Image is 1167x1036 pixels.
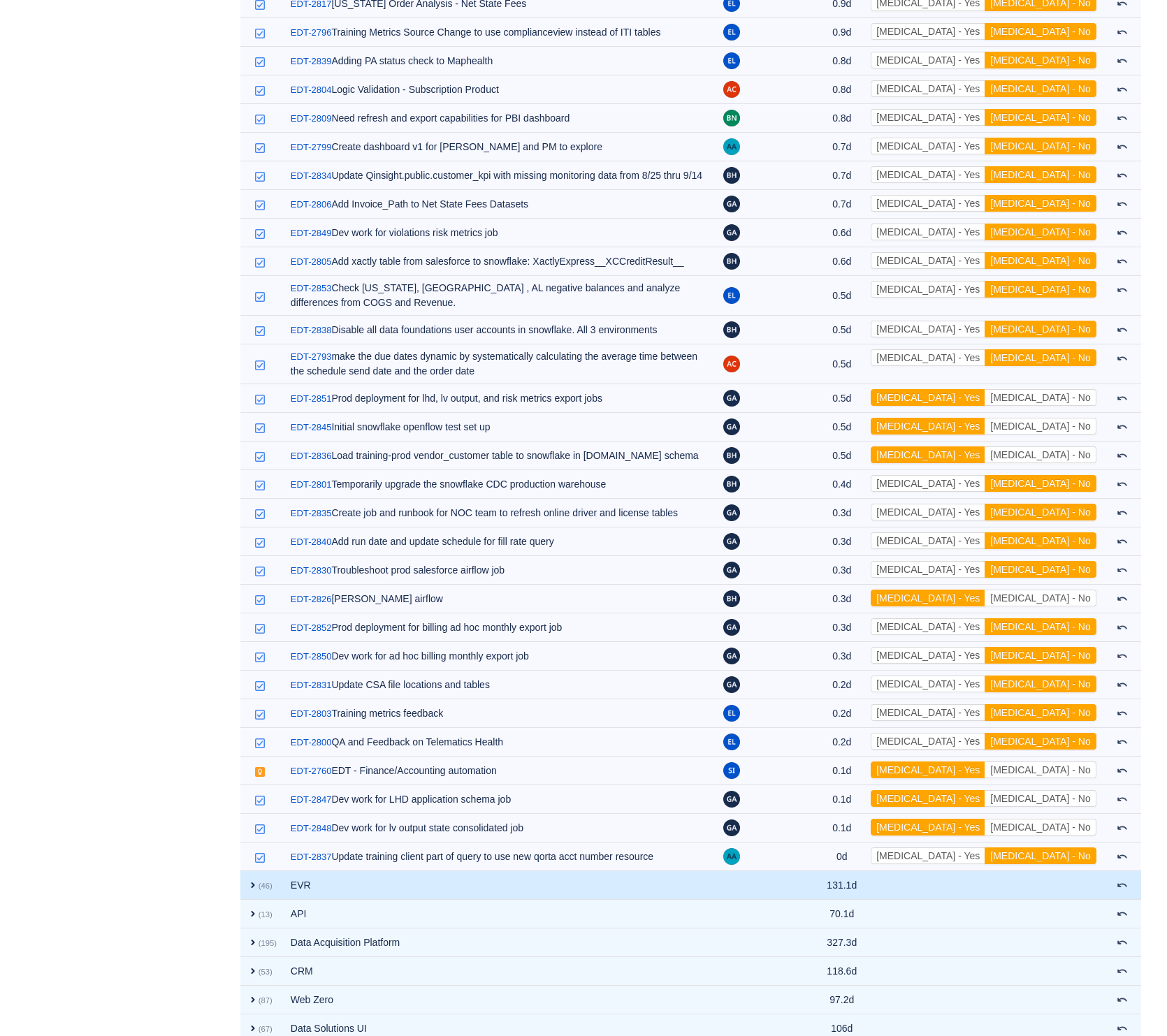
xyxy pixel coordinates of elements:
td: 0.3d [820,556,864,585]
img: 10618 [254,394,266,405]
button: [MEDICAL_DATA] - No [985,647,1096,664]
img: 10618 [254,852,266,863]
button: [MEDICAL_DATA] - No [985,504,1096,520]
img: GA [723,619,740,636]
img: 10618 [254,566,266,577]
td: Dev work for LHD application schema job [284,785,716,814]
td: EVR [284,871,716,900]
img: BN [723,110,740,126]
button: [MEDICAL_DATA] - Yes [871,138,985,154]
span: expand [247,937,259,948]
td: Temporarily upgrade the snowflake CDC production warehouse [284,470,716,499]
img: BH [723,321,740,338]
td: Prod deployment for lhd, lv output, and risk metrics export jobs [284,384,716,413]
td: 0.1d [820,785,864,814]
img: 10618 [254,85,266,96]
td: Create job and runbook for NOC team to refresh online driver and license tables [284,499,716,527]
a: EDT-2809 [291,112,332,126]
td: Update training client part of query to use new qorta acct number resource [284,842,716,871]
a: EDT-2830 [291,564,332,578]
td: 0.8d [820,47,864,75]
span: expand [247,965,259,977]
button: [MEDICAL_DATA] - Yes [871,847,985,864]
button: [MEDICAL_DATA] - No [985,52,1096,68]
td: 0.5d [820,442,864,470]
button: [MEDICAL_DATA] - Yes [871,321,985,337]
td: 0.3d [820,499,864,527]
td: 0.3d [820,642,864,671]
a: EDT-2834 [291,169,332,183]
td: Initial snowflake openflow test set up [284,413,716,442]
a: EDT-2836 [291,449,332,463]
td: Data Acquisition Platform [284,928,716,957]
td: 0.3d [820,527,864,556]
button: [MEDICAL_DATA] - No [985,733,1096,750]
td: 327.3d [820,928,864,957]
td: Update Qinsight.public.customer_kpi with missing monitoring data from 8/25 thru 9/14 [284,161,716,190]
img: GA [723,533,740,550]
button: [MEDICAL_DATA] - Yes [871,676,985,692]
button: [MEDICAL_DATA] - Yes [871,761,985,778]
td: Need refresh and export capabilities for PBI dashboard [284,104,716,133]
a: EDT-2838 [291,323,332,337]
a: EDT-2799 [291,140,332,154]
td: 118.6d [820,957,864,986]
td: CRM [284,957,716,986]
img: GA [723,648,740,664]
button: [MEDICAL_DATA] - Yes [871,733,985,750]
img: BH [723,447,740,464]
small: (53) [259,968,273,976]
td: QA and Feedback on Telematics Health [284,728,716,757]
img: ED [723,52,740,69]
button: [MEDICAL_DATA] - No [985,475,1096,492]
button: [MEDICAL_DATA] - No [985,847,1096,864]
img: GA [723,224,740,241]
a: EDT-2848 [291,822,332,836]
a: EDT-2806 [291,198,332,212]
td: Create dashboard v1 for [PERSON_NAME] and PM to explore [284,133,716,161]
img: ED [723,287,740,304]
a: EDT-2850 [291,650,332,664]
img: 10618 [254,114,266,125]
td: Dev work for lv output state consolidated job [284,814,716,842]
a: EDT-2801 [291,478,332,492]
button: [MEDICAL_DATA] - No [985,138,1096,154]
td: Prod deployment for billing ad hoc monthly export job [284,613,716,642]
button: [MEDICAL_DATA] - Yes [871,195,985,212]
img: 10618 [254,200,266,211]
a: EDT-2851 [291,392,332,406]
button: [MEDICAL_DATA] - No [985,166,1096,183]
button: [MEDICAL_DATA] - No [985,618,1096,635]
td: 0.3d [820,613,864,642]
button: [MEDICAL_DATA] - Yes [871,618,985,635]
td: 0.6d [820,219,864,247]
a: EDT-2800 [291,736,332,750]
button: [MEDICAL_DATA] - Yes [871,166,985,183]
img: GA [723,196,740,212]
img: 10618 [254,738,266,749]
button: [MEDICAL_DATA] - Yes [871,446,985,463]
small: (46) [259,882,273,890]
td: Add xactly table from salesforce to snowflake: XactlyExpress__XCCreditResult__ [284,247,716,276]
img: GA [723,562,740,578]
img: GA [723,504,740,521]
a: EDT-2852 [291,621,332,635]
button: [MEDICAL_DATA] - No [985,418,1096,435]
img: 10618 [254,291,266,302]
img: GA [723,819,740,836]
td: 0.5d [820,384,864,413]
a: EDT-2804 [291,83,332,97]
button: [MEDICAL_DATA] - Yes [871,349,985,366]
td: 0.5d [820,344,864,384]
a: EDT-2839 [291,54,332,68]
img: 11701 [254,766,266,778]
td: 0d [820,842,864,871]
a: EDT-2831 [291,678,332,692]
button: [MEDICAL_DATA] - No [985,389,1096,406]
button: [MEDICAL_DATA] - No [985,561,1096,578]
span: expand [247,994,259,1005]
img: 10618 [254,28,266,39]
td: 0.1d [820,814,864,842]
img: 10618 [254,680,266,692]
img: BH [723,476,740,493]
